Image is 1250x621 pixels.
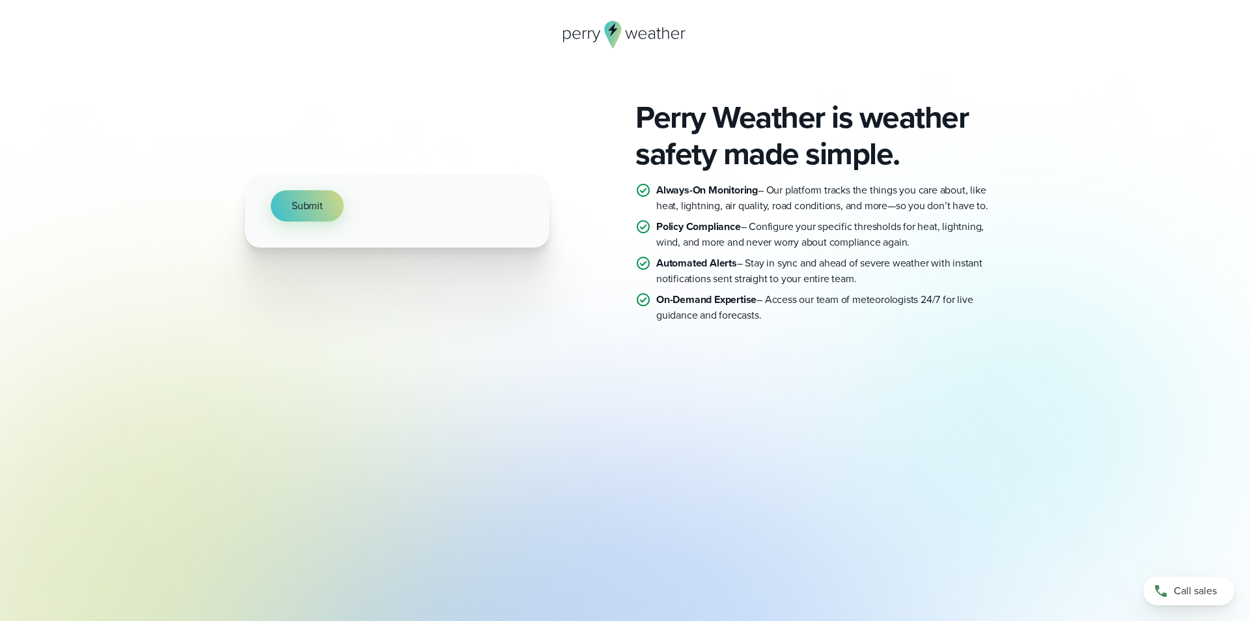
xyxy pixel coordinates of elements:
p: – Configure your specific thresholds for heat, lightning, wind, and more and never worry about co... [656,219,1005,250]
strong: Always-On Monitoring [656,182,758,197]
span: Call sales [1174,583,1217,599]
strong: On-Demand Expertise [656,292,757,307]
h2: Perry Weather is weather safety made simple. [635,99,1005,172]
span: Submit [292,198,323,214]
strong: Policy Compliance [656,219,741,234]
button: Submit [271,190,344,222]
a: Call sales [1143,577,1234,605]
strong: Automated Alerts [656,255,737,270]
p: – Access our team of meteorologists 24/7 for live guidance and forecasts. [656,292,1005,323]
p: – Stay in sync and ahead of severe weather with instant notifications sent straight to your entir... [656,255,1005,287]
p: – Our platform tracks the things you care about, like heat, lightning, air quality, road conditio... [656,182,1005,214]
